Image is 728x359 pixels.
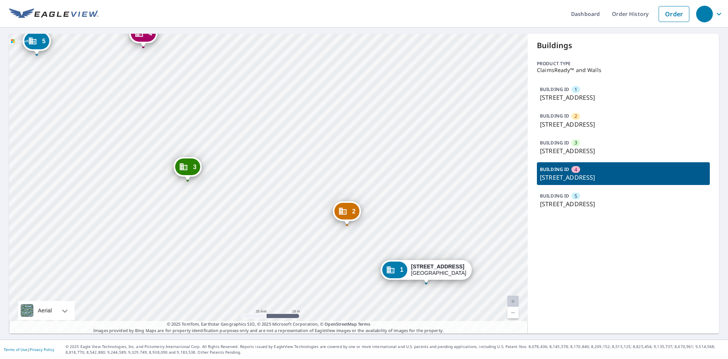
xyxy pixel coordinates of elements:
[540,146,707,155] p: [STREET_ADDRESS]
[30,347,54,352] a: Privacy Policy
[659,6,689,22] a: Order
[540,140,569,146] p: BUILDING ID
[9,8,99,20] img: EV Logo
[540,199,707,209] p: [STREET_ADDRESS]
[540,93,707,102] p: [STREET_ADDRESS]
[352,209,356,214] span: 2
[381,260,472,284] div: Dropped pin, building 1, Commercial property, 938 Obannonville Rd Loveland, OH 45140
[18,301,75,320] div: Aerial
[537,40,710,51] p: Buildings
[193,164,196,170] span: 3
[174,157,202,180] div: Dropped pin, building 3, Commercial property, 932 Obannonville Rd Loveland, OH 45140
[129,24,157,47] div: Dropped pin, building 4, Commercial property, 928 Obannonville Rd Loveland, OH 45140
[23,31,51,55] div: Dropped pin, building 5, Commercial property, 928 Obannonville Rd Loveland, OH 45140
[4,347,54,352] p: |
[540,193,569,199] p: BUILDING ID
[411,263,466,276] div: [GEOGRAPHIC_DATA]
[540,173,707,182] p: [STREET_ADDRESS]
[167,321,370,328] span: © 2025 TomTom, Earthstar Geographics SIO, © 2025 Microsoft Corporation, ©
[507,296,519,307] a: Current Level 20, Zoom In Disabled
[149,31,152,36] span: 4
[400,267,403,273] span: 1
[507,307,519,318] a: Current Level 20, Zoom Out
[36,301,54,320] div: Aerial
[537,67,710,73] p: ClaimsReady™ and Walls
[574,139,577,146] span: 3
[574,113,577,120] span: 2
[574,166,577,173] span: 4
[4,347,27,352] a: Terms of Use
[574,86,577,93] span: 1
[574,193,577,200] span: 5
[358,321,370,327] a: Terms
[540,86,569,92] p: BUILDING ID
[42,38,45,44] span: 5
[537,60,710,67] p: Product type
[333,201,361,225] div: Dropped pin, building 2, Commercial property, 936 Obannonville Rd Loveland, OH 45140
[411,263,464,270] strong: [STREET_ADDRESS]
[540,166,569,172] p: BUILDING ID
[540,113,569,119] p: BUILDING ID
[540,120,707,129] p: [STREET_ADDRESS]
[9,321,528,334] p: Images provided by Bing Maps are for property identification purposes only and are not a represen...
[66,344,724,355] p: © 2025 Eagle View Technologies, Inc. and Pictometry International Corp. All Rights Reserved. Repo...
[325,321,356,327] a: OpenStreetMap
